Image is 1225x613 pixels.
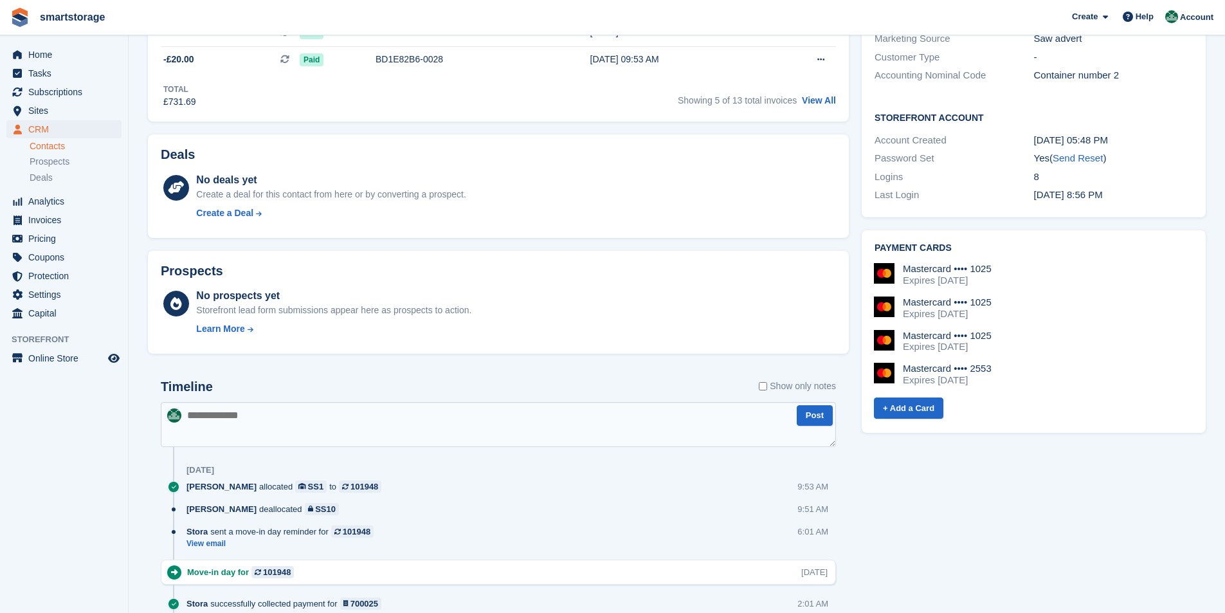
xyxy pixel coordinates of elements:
[28,267,105,285] span: Protection
[1136,10,1154,23] span: Help
[903,363,992,374] div: Mastercard •••• 2553
[35,6,110,28] a: smartstorage
[797,480,828,493] div: 9:53 AM
[6,83,122,101] a: menu
[308,480,324,493] div: SS1
[875,151,1033,166] div: Password Set
[28,248,105,266] span: Coupons
[875,133,1033,148] div: Account Created
[163,95,196,109] div: £731.69
[186,503,345,515] div: deallocated
[6,120,122,138] a: menu
[196,206,253,220] div: Create a Deal
[6,286,122,304] a: menu
[6,192,122,210] a: menu
[6,304,122,322] a: menu
[875,170,1033,185] div: Logins
[1034,189,1103,200] time: 2025-08-09 19:56:45 UTC
[759,380,836,393] label: Show only notes
[797,526,828,538] div: 6:01 AM
[28,46,105,64] span: Home
[875,68,1033,83] div: Accounting Nominal Code
[305,503,339,515] a: SS10
[6,349,122,367] a: menu
[875,111,1193,124] h2: Storefront Account
[340,598,382,610] a: 700025
[186,480,388,493] div: allocated to
[28,211,105,229] span: Invoices
[1034,68,1193,83] div: Container number 2
[295,480,327,493] a: SS1
[251,566,294,578] a: 101948
[28,230,105,248] span: Pricing
[6,211,122,229] a: menu
[300,53,323,66] span: Paid
[167,408,181,423] img: Peter Britcliffe
[1034,133,1193,148] div: [DATE] 05:48 PM
[106,351,122,366] a: Preview store
[6,64,122,82] a: menu
[1034,50,1193,65] div: -
[903,330,992,342] div: Mastercard •••• 1025
[196,322,244,336] div: Learn More
[315,503,336,515] div: SS10
[163,84,196,95] div: Total
[759,380,767,393] input: Show only notes
[376,53,549,66] div: BD1E82B6-0028
[10,8,30,27] img: stora-icon-8386f47178a22dfd0bd8f6a31ec36ba5ce8667c1dd55bd0f319d3a0aa187defe.svg
[331,526,374,538] a: 101948
[797,503,828,515] div: 9:51 AM
[1034,151,1193,166] div: Yes
[874,363,894,383] img: Mastercard Logo
[187,566,300,578] div: Move-in day for
[196,322,471,336] a: Learn More
[875,188,1033,203] div: Last Login
[6,102,122,120] a: menu
[1072,10,1098,23] span: Create
[875,50,1033,65] div: Customer Type
[196,188,466,201] div: Create a deal for this contact from here or by converting a prospect.
[339,480,381,493] a: 101948
[903,374,992,386] div: Expires [DATE]
[186,503,257,515] span: [PERSON_NAME]
[6,248,122,266] a: menu
[874,398,943,419] a: + Add a Card
[875,32,1033,46] div: Marketing Source
[12,333,128,346] span: Storefront
[875,243,1193,253] h2: Payment cards
[30,156,69,168] span: Prospects
[6,267,122,285] a: menu
[30,171,122,185] a: Deals
[28,64,105,82] span: Tasks
[186,526,208,538] span: Stora
[874,330,894,351] img: Mastercard Logo
[801,566,828,578] div: [DATE]
[196,172,466,188] div: No deals yet
[186,480,257,493] span: [PERSON_NAME]
[1034,170,1193,185] div: 8
[186,598,208,610] span: Stora
[161,147,195,162] h2: Deals
[28,102,105,120] span: Sites
[28,83,105,101] span: Subscriptions
[797,598,828,610] div: 2:01 AM
[1034,32,1193,46] div: Saw advert
[802,95,836,105] a: View All
[903,308,992,320] div: Expires [DATE]
[30,172,53,184] span: Deals
[903,263,992,275] div: Mastercard •••• 1025
[797,405,833,426] button: Post
[186,538,380,549] a: View email
[196,304,471,317] div: Storefront lead form submissions appear here as prospects to action.
[678,95,797,105] span: Showing 5 of 13 total invoices
[161,380,213,394] h2: Timeline
[30,155,122,169] a: Prospects
[903,297,992,308] div: Mastercard •••• 1025
[28,120,105,138] span: CRM
[903,341,992,352] div: Expires [DATE]
[186,465,214,475] div: [DATE]
[28,304,105,322] span: Capital
[6,230,122,248] a: menu
[28,286,105,304] span: Settings
[1165,10,1178,23] img: Peter Britcliffe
